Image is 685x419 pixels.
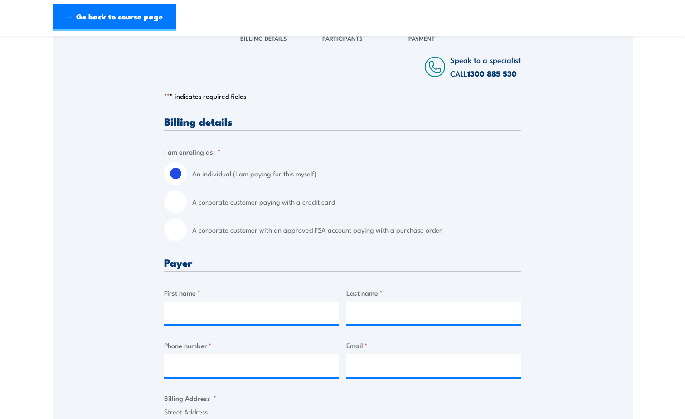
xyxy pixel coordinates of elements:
[53,4,176,31] a: ← Go back to course page
[164,287,339,298] label: First name
[192,219,521,241] label: A corporate customer with an approved FSA account paying with a purchase order
[346,287,521,298] label: Last name
[164,407,521,417] label: Street Address
[322,34,363,43] span: Participants
[240,34,287,43] span: Billing Details
[164,92,521,101] p: " " indicates required fields
[164,340,339,351] label: Phone number
[164,393,216,403] legend: Billing Address
[467,68,517,79] a: 1300 885 530
[346,340,521,351] label: Email
[164,116,521,127] h3: Billing details
[164,257,521,268] h3: Payer
[450,54,521,79] span: Speak to a specialist CALL
[192,162,521,185] label: An individual (I am paying for this myself)
[408,34,435,43] span: Payment
[164,146,221,157] legend: I am enroling as:
[192,190,521,213] label: A corporate customer paying with a credit card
